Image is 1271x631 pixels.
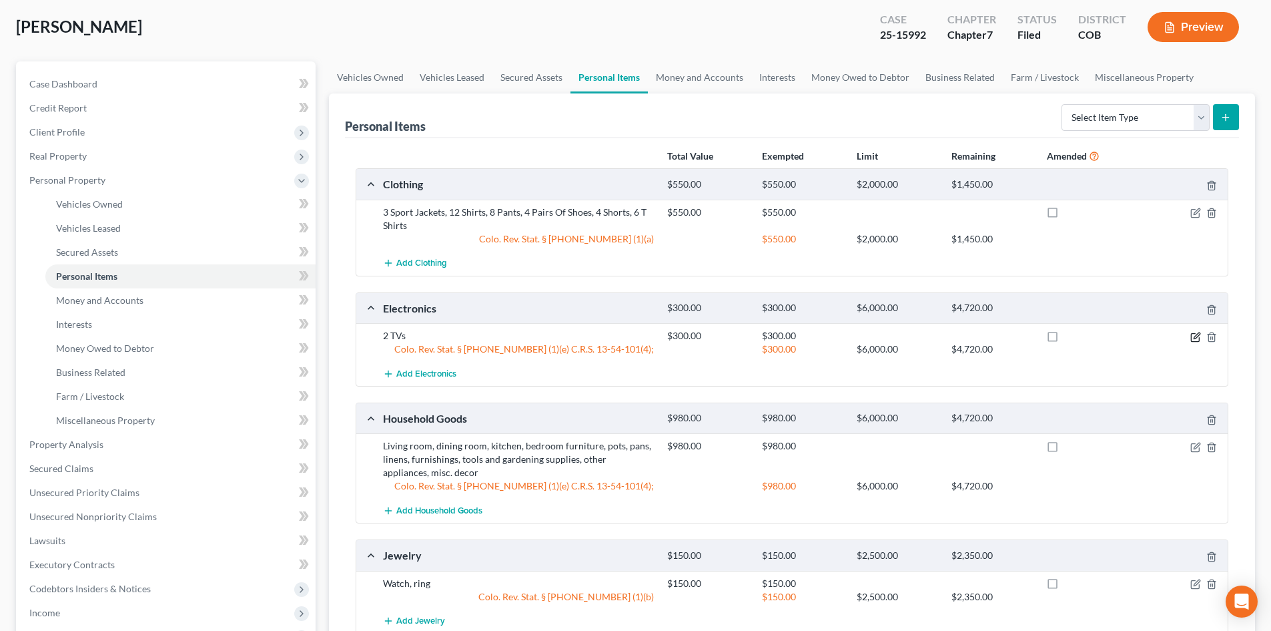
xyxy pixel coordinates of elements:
span: [PERSON_NAME] [16,17,142,36]
a: Money and Accounts [648,61,751,93]
span: Personal Items [56,270,117,282]
div: $4,720.00 [945,302,1039,314]
strong: Amended [1047,150,1087,162]
a: Money and Accounts [45,288,316,312]
div: Colo. Rev. Stat. § [PHONE_NUMBER] (1)(e) C.R.S. 13-54-101(4); [376,343,661,356]
a: Unsecured Nonpriority Claims [19,505,316,529]
span: Business Related [56,367,125,378]
div: $2,350.00 [945,550,1039,562]
div: $550.00 [755,206,850,219]
a: Personal Items [45,264,316,288]
div: 25-15992 [880,27,926,43]
a: Miscellaneous Property [1087,61,1202,93]
div: Open Intercom Messenger [1226,586,1258,618]
span: Unsecured Nonpriority Claims [29,511,157,522]
button: Add Clothing [383,251,447,276]
div: $6,000.00 [850,412,945,425]
span: Property Analysis [29,439,103,450]
div: $2,500.00 [850,550,945,562]
div: $980.00 [661,439,755,453]
span: Miscellaneous Property [56,415,155,426]
span: Money Owed to Debtor [56,343,154,354]
a: Vehicles Leased [45,216,316,240]
div: $550.00 [661,206,755,219]
div: $6,000.00 [850,302,945,314]
div: $550.00 [755,232,850,246]
span: Client Profile [29,126,85,138]
div: $2,000.00 [850,178,945,191]
div: $150.00 [661,577,755,590]
span: Secured Assets [56,246,118,258]
div: Colo. Rev. Stat. § [PHONE_NUMBER] (1)(e) C.R.S. 13-54-101(4); [376,479,661,493]
div: $980.00 [661,412,755,425]
div: $550.00 [661,178,755,191]
span: Add Clothing [396,258,447,269]
div: $1,450.00 [945,178,1039,191]
span: Interests [56,319,92,330]
div: Watch, ring [376,577,661,590]
div: $980.00 [755,479,850,493]
a: Miscellaneous Property [45,409,316,433]
span: Add Electronics [396,369,456,379]
div: COB [1078,27,1126,43]
div: $300.00 [755,343,850,356]
div: Clothing [376,177,661,191]
div: Colo. Rev. Stat. § [PHONE_NUMBER] (1)(a) [376,232,661,246]
div: 2 TVs [376,329,661,343]
span: Money and Accounts [56,294,143,306]
span: Real Property [29,150,87,162]
div: $150.00 [755,550,850,562]
a: Farm / Livestock [1003,61,1087,93]
a: Executory Contracts [19,553,316,577]
div: Household Goods [376,411,661,425]
span: Farm / Livestock [56,391,124,402]
button: Preview [1148,12,1239,42]
div: $300.00 [755,329,850,343]
div: $300.00 [661,302,755,314]
div: $4,720.00 [945,412,1039,425]
a: Secured Assets [45,240,316,264]
div: Jewelry [376,548,661,562]
div: $150.00 [661,550,755,562]
button: Add Electronics [383,361,456,386]
strong: Exempted [762,150,804,162]
div: Personal Items [345,118,426,134]
button: Add Household Goods [383,498,482,523]
span: Codebtors Insiders & Notices [29,583,151,594]
span: Credit Report [29,102,87,114]
span: Secured Claims [29,463,93,474]
span: 7 [987,28,993,41]
span: Personal Property [29,174,105,186]
span: Add Jewelry [396,616,445,627]
div: Living room, dining room, kitchen, bedroom furniture, pots, pans, linens, furnishings, tools and ... [376,439,661,479]
span: Case Dashboard [29,78,97,89]
a: Unsecured Priority Claims [19,481,316,505]
span: Lawsuits [29,535,65,546]
div: Chapter [947,27,996,43]
div: $6,000.00 [850,479,945,493]
span: Executory Contracts [29,559,115,570]
span: Income [29,607,60,618]
a: Interests [751,61,803,93]
div: Chapter [947,12,996,27]
a: Vehicles Owned [45,192,316,216]
div: District [1078,12,1126,27]
div: $980.00 [755,439,850,453]
span: Add Household Goods [396,505,482,516]
div: Status [1017,12,1057,27]
a: Money Owed to Debtor [803,61,917,93]
div: $1,450.00 [945,232,1039,246]
div: $150.00 [755,577,850,590]
div: $4,720.00 [945,479,1039,493]
div: $2,000.00 [850,232,945,246]
a: Lawsuits [19,529,316,553]
span: Unsecured Priority Claims [29,487,139,498]
a: Credit Report [19,96,316,120]
a: Farm / Livestock [45,385,316,409]
a: Vehicles Leased [412,61,492,93]
div: Filed [1017,27,1057,43]
a: Business Related [45,361,316,385]
a: Vehicles Owned [329,61,412,93]
a: Money Owed to Debtor [45,337,316,361]
div: $2,350.00 [945,590,1039,604]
